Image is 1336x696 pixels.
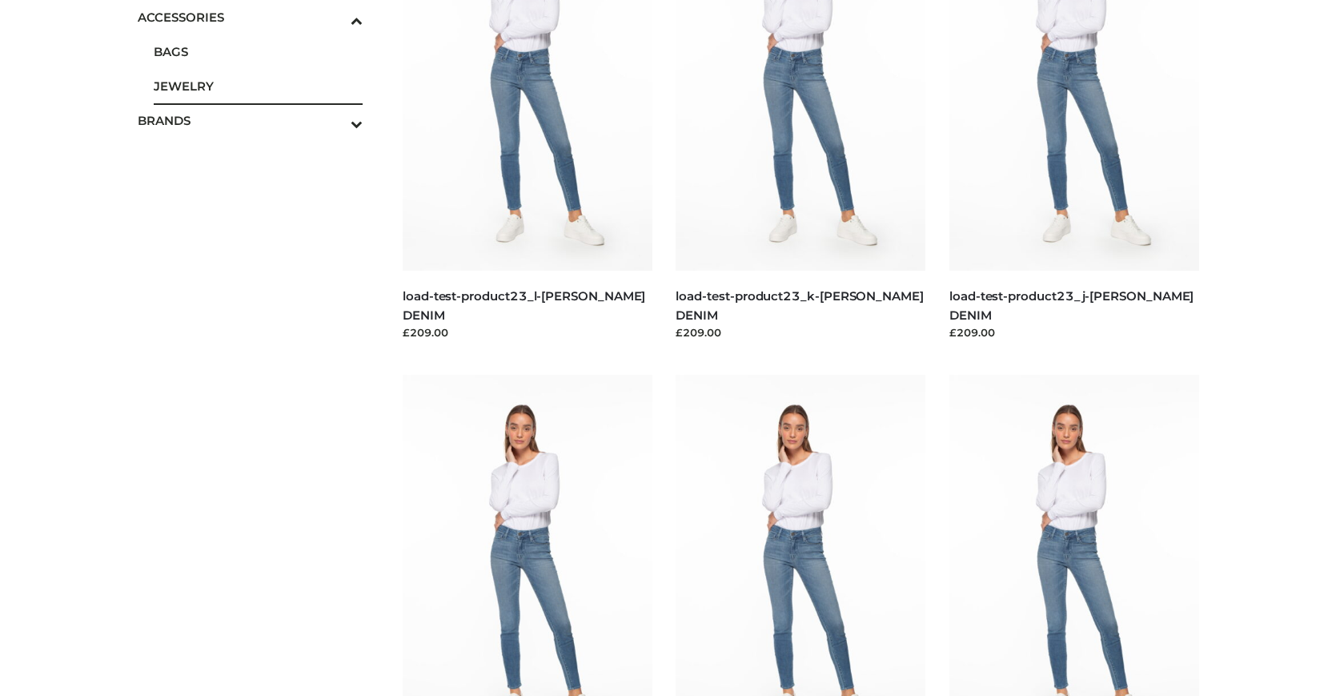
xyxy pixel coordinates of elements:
[154,77,363,95] span: JEWELRY
[138,8,363,26] span: ACCESSORIES
[403,324,652,340] div: £209.00
[949,288,1194,322] a: load-test-product23_j-[PERSON_NAME] DENIM
[307,103,363,138] button: Toggle Submenu
[138,111,363,130] span: BRANDS
[676,288,923,322] a: load-test-product23_k-[PERSON_NAME] DENIM
[676,324,925,340] div: £209.00
[154,34,363,69] a: BAGS
[403,288,645,322] a: load-test-product23_l-[PERSON_NAME] DENIM
[138,103,363,138] a: BRANDSToggle Submenu
[949,324,1199,340] div: £209.00
[154,42,363,61] span: BAGS
[154,69,363,103] a: JEWELRY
